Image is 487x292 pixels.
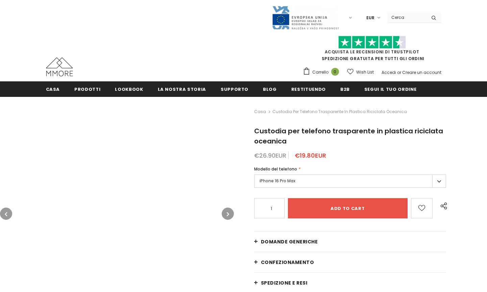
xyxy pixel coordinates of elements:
[221,86,248,92] span: supporto
[366,15,374,21] span: EUR
[356,69,374,76] span: Wish List
[338,36,406,49] img: Fidati di Pilot Stars
[221,81,248,97] a: supporto
[288,198,408,218] input: Add to cart
[254,108,266,116] a: Casa
[46,81,60,97] a: Casa
[46,86,60,92] span: Casa
[291,81,326,97] a: Restituendo
[295,151,326,160] span: €19.80EUR
[254,126,443,146] span: Custodia per telefono trasparente in plastica riciclata oceanica
[254,175,446,188] label: iPhone 16 Pro Max
[303,67,342,77] a: Carrello 0
[115,86,143,92] span: Lookbook
[347,66,374,78] a: Wish List
[364,86,416,92] span: Segui il tuo ordine
[46,57,73,76] img: Casi MMORE
[312,69,328,76] span: Carrello
[272,5,339,30] img: Javni Razpis
[261,259,314,266] span: CONFEZIONAMENTO
[263,81,277,97] a: Blog
[325,49,419,55] a: Acquista le recensioni di TrustPilot
[340,81,350,97] a: B2B
[158,86,206,92] span: La nostra storia
[254,151,286,160] span: €26.90EUR
[254,166,297,172] span: Modello del telefono
[291,86,326,92] span: Restituendo
[254,232,446,252] a: Domande generiche
[115,81,143,97] a: Lookbook
[387,12,426,22] input: Search Site
[254,252,446,272] a: CONFEZIONAMENTO
[261,238,318,245] span: Domande generiche
[261,280,308,286] span: Spedizione e resi
[331,68,339,76] span: 0
[272,108,407,116] span: Custodia per telefono trasparente in plastica riciclata oceanica
[382,70,396,75] a: Accedi
[364,81,416,97] a: Segui il tuo ordine
[397,70,401,75] span: or
[74,81,100,97] a: Prodotti
[263,86,277,92] span: Blog
[74,86,100,92] span: Prodotti
[303,39,441,61] span: SPEDIZIONE GRATUITA PER TUTTI GLI ORDINI
[272,15,339,20] a: Javni Razpis
[158,81,206,97] a: La nostra storia
[402,70,441,75] a: Creare un account
[340,86,350,92] span: B2B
